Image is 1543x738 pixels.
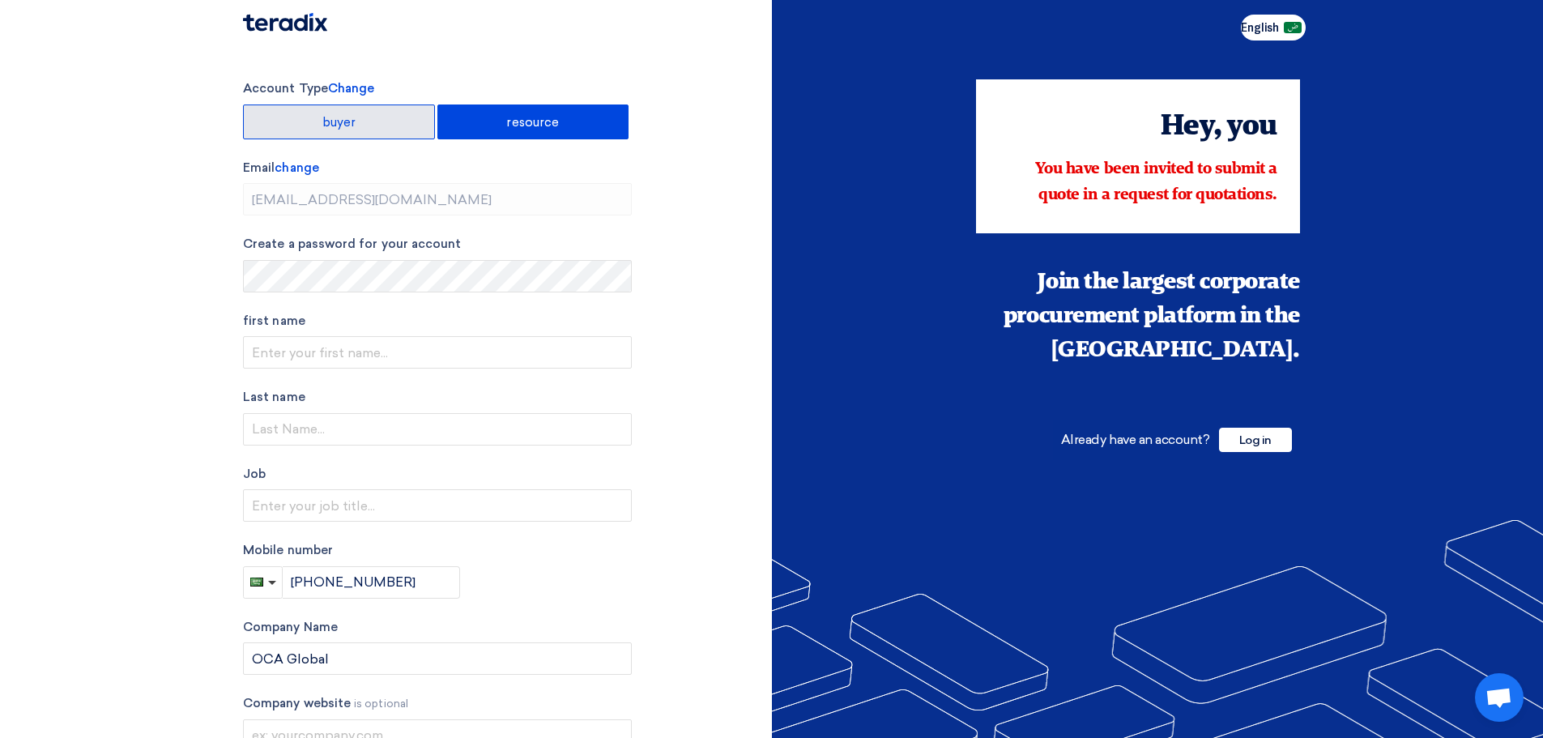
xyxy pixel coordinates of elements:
img: Teradix logo [243,13,327,32]
font: English [1241,21,1279,35]
font: Create a password for your account [243,237,462,251]
font: Last name [243,390,305,404]
font: Already have an account? [1061,432,1209,447]
font: Hey, you [1161,113,1277,142]
font: buyer [322,115,356,130]
font: Email [243,160,275,175]
font: Job [243,467,266,481]
input: Enter your business email... [243,183,632,215]
font: change [275,160,318,175]
font: Mobile number [243,543,333,557]
a: Open chat [1475,673,1524,722]
input: Enter your job title... [243,489,632,522]
a: Log in [1219,432,1292,447]
input: Enter your first name... [243,336,632,369]
font: Change [328,81,374,96]
font: Log in [1239,433,1272,447]
font: Company Name [243,620,338,634]
font: first name [243,314,305,328]
font: Company website [243,696,351,710]
font: resource [506,115,559,130]
font: You have been invited to submit a quote in a request for quotations. [1035,161,1277,203]
input: Last Name... [243,413,632,446]
img: ar-AR.png [1284,22,1302,34]
font: Join the largest corporate procurement platform in the [GEOGRAPHIC_DATA]. [1004,271,1300,362]
button: English [1241,15,1306,41]
input: Enter your company name... [243,642,632,675]
input: Enter phone number... [283,566,460,599]
font: is optional [354,697,408,710]
font: Account Type [243,81,328,96]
